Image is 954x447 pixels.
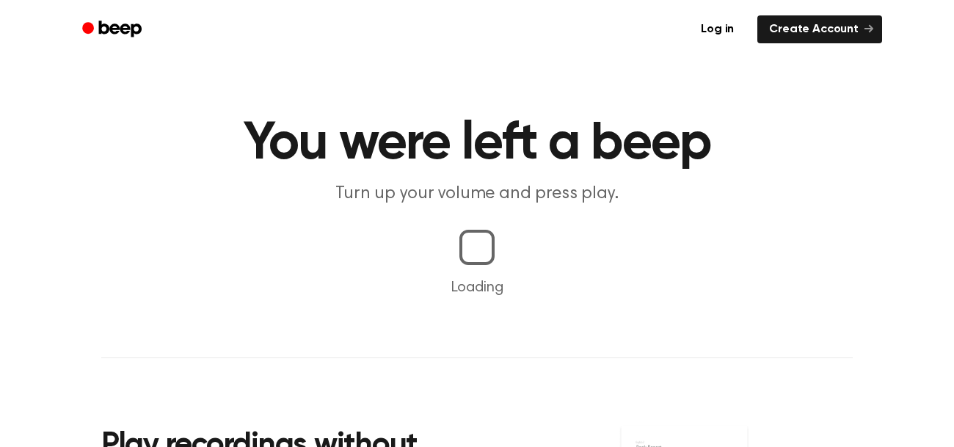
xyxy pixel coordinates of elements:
p: Loading [18,277,936,299]
p: Turn up your volume and press play. [195,182,759,206]
a: Create Account [757,15,882,43]
a: Beep [72,15,155,44]
a: Log in [686,12,749,46]
h1: You were left a beep [101,117,853,170]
